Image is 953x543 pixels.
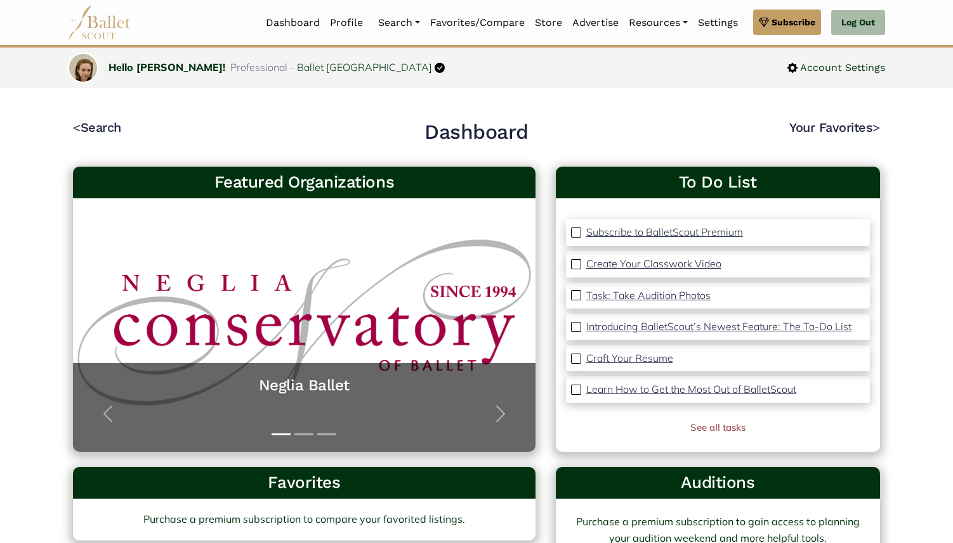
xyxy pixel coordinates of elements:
[787,60,885,76] a: Account Settings
[690,421,746,433] a: See all tasks
[586,257,721,270] p: Create Your Classwork Video
[297,61,432,73] a: Ballet [GEOGRAPHIC_DATA]
[586,226,743,238] p: Subscribe to BalletScout Premium
[759,15,769,29] img: gem.svg
[566,472,870,494] h3: Auditions
[69,54,97,93] img: profile picture
[424,119,529,146] h2: Dashboard
[586,288,711,304] a: Task: Take Audition Photos
[567,10,624,36] a: Advertise
[325,10,368,36] a: Profile
[317,427,336,442] button: Slide 3
[108,61,225,73] a: Hello [PERSON_NAME]!
[586,352,673,364] p: Craft Your Resume
[772,15,815,29] span: Subscribe
[586,289,711,302] p: Task: Take Audition Photos
[693,10,743,36] a: Settings
[425,10,530,36] a: Favorites/Compare
[230,61,287,73] span: Professional
[86,376,523,395] a: Neglia Ballet
[586,319,851,335] a: Introducing BalletScout’s Newest Feature: The To-Do List
[831,10,885,35] a: Log Out
[586,256,721,272] a: Create Your Classwork Video
[83,172,525,193] h3: Featured Organizations
[272,427,291,442] button: Slide 1
[83,472,525,494] h3: Favorites
[373,10,425,36] a: Search
[586,320,851,333] p: Introducing BalletScout’s Newest Feature: The To-Do List
[73,120,121,135] a: <Search
[261,10,325,36] a: Dashboard
[73,119,81,135] code: <
[530,10,567,36] a: Store
[798,60,885,76] span: Account Settings
[566,172,870,193] a: To Do List
[586,383,796,395] p: Learn How to Get the Most Out of BalletScout
[290,61,294,73] span: -
[872,119,880,135] code: >
[586,350,673,367] a: Craft Your Resume
[586,224,743,241] a: Subscribe to BalletScout Premium
[73,499,536,540] a: Purchase a premium subscription to compare your favorited listings.
[753,10,821,35] a: Subscribe
[624,10,693,36] a: Resources
[586,381,796,398] a: Learn How to Get the Most Out of BalletScout
[294,427,313,442] button: Slide 2
[789,120,880,135] a: Your Favorites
